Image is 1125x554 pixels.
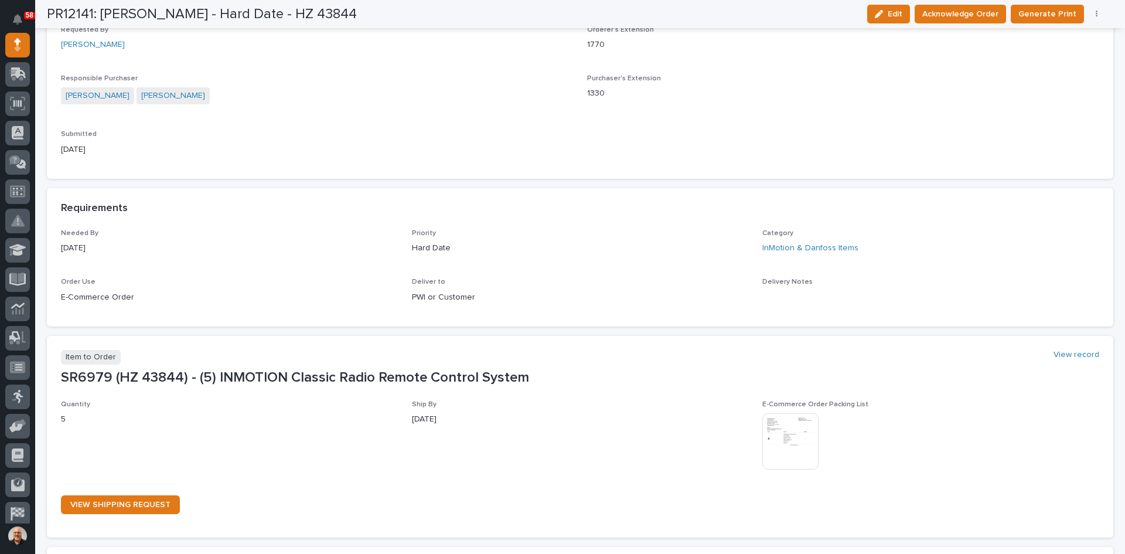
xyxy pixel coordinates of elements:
p: PWI or Customer [412,291,749,304]
p: E-Commerce Order [61,291,398,304]
span: VIEW SHIPPING REQUEST [70,501,171,509]
span: Deliver to [412,278,445,286]
span: Needed By [61,230,98,237]
span: Category [762,230,793,237]
p: [DATE] [61,242,398,254]
span: Responsible Purchaser [61,75,138,82]
a: [PERSON_NAME] [61,39,125,51]
span: Ship By [412,401,437,408]
p: 5 [61,413,398,426]
div: Notifications58 [15,14,30,33]
h2: Requirements [61,202,128,215]
p: [DATE] [61,144,573,156]
a: [PERSON_NAME] [66,90,129,102]
a: View record [1054,350,1099,360]
p: [DATE] [412,413,749,426]
span: Orderer's Extension [587,26,654,33]
span: Acknowledge Order [922,7,998,21]
span: Order Use [61,278,96,286]
span: Purchaser's Extension [587,75,661,82]
p: SR6979 (HZ 43844) - (5) INMOTION Classic Radio Remote Control System [61,369,1099,386]
span: Requested By [61,26,108,33]
span: Edit [888,9,902,19]
h2: PR12141: [PERSON_NAME] - Hard Date - HZ 43844 [47,6,357,23]
p: Hard Date [412,242,749,254]
span: Quantity [61,401,90,408]
span: Submitted [61,131,97,138]
a: VIEW SHIPPING REQUEST [61,495,180,514]
span: E-Commerce Order Packing List [762,401,868,408]
a: [PERSON_NAME] [141,90,205,102]
button: users-avatar [5,524,30,548]
button: Generate Print [1011,5,1084,23]
button: Edit [867,5,910,23]
p: 1770 [587,39,1099,51]
span: Delivery Notes [762,278,813,286]
span: Generate Print [1018,7,1076,21]
p: Item to Order [61,350,121,365]
p: 58 [26,11,33,19]
button: Acknowledge Order [915,5,1006,23]
button: Notifications [5,7,30,32]
span: Priority [412,230,436,237]
p: 1330 [587,87,1099,100]
a: InMotion & Danfoss Items [762,242,858,254]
